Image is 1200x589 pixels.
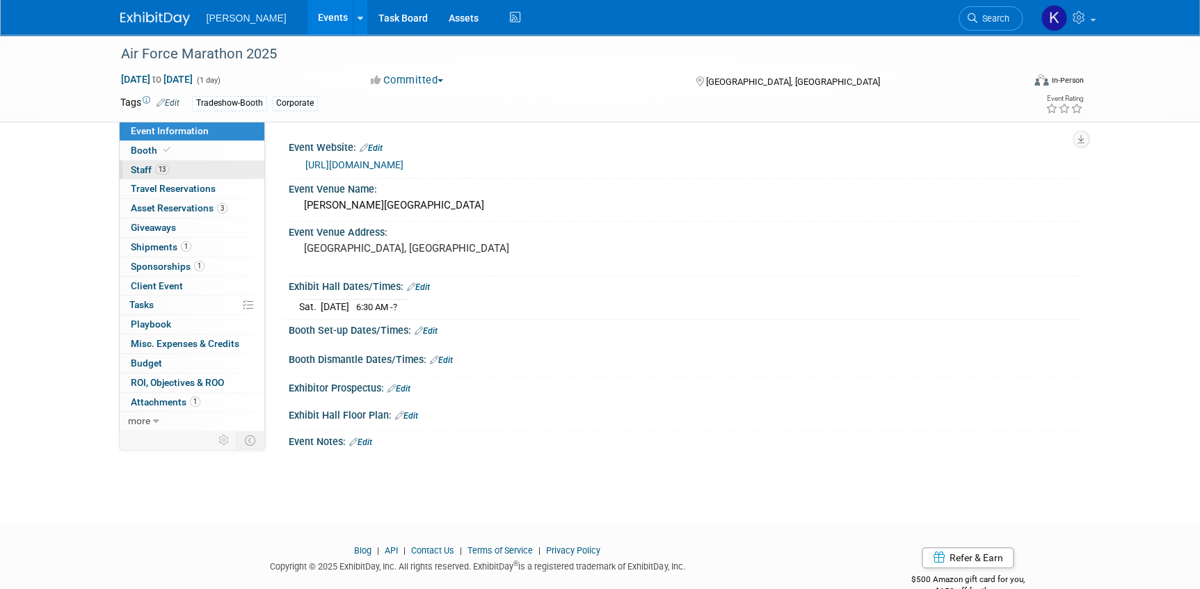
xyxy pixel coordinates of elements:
[131,164,169,175] span: Staff
[120,238,264,257] a: Shipments1
[116,42,1002,67] div: Air Force Marathon 2025
[150,74,163,85] span: to
[120,354,264,373] a: Budget
[120,557,835,573] div: Copyright © 2025 ExhibitDay, Inc. All rights reserved. ExhibitDay is a registered trademark of Ex...
[120,277,264,296] a: Client Event
[190,396,200,407] span: 1
[289,179,1080,196] div: Event Venue Name:
[131,396,200,408] span: Attachments
[289,320,1080,338] div: Booth Set-up Dates/Times:
[131,183,216,194] span: Travel Reservations
[415,326,438,336] a: Edit
[120,179,264,198] a: Travel Reservations
[131,318,171,330] span: Playbook
[289,349,1080,367] div: Booth Dismantle Dates/Times:
[128,415,150,426] span: more
[131,377,224,388] span: ROI, Objectives & ROO
[120,315,264,334] a: Playbook
[1041,5,1067,31] img: Kim Hansen
[131,357,162,369] span: Budget
[360,143,383,153] a: Edit
[922,547,1014,568] a: Refer & Earn
[385,545,398,556] a: API
[321,300,349,314] td: [DATE]
[120,12,190,26] img: ExhibitDay
[289,137,1080,155] div: Event Website:
[120,199,264,218] a: Asset Reservations3
[131,145,173,156] span: Booth
[120,95,179,111] td: Tags
[467,545,533,556] a: Terms of Service
[289,222,1080,239] div: Event Venue Address:
[387,384,410,394] a: Edit
[289,431,1080,449] div: Event Notes:
[411,545,454,556] a: Contact Us
[192,96,267,111] div: Tradeshow-Booth
[299,195,1070,216] div: [PERSON_NAME][GEOGRAPHIC_DATA]
[120,412,264,430] a: more
[289,405,1080,423] div: Exhibit Hall Floor Plan:
[941,72,1084,93] div: Event Format
[349,437,372,447] a: Edit
[430,355,453,365] a: Edit
[217,203,227,213] span: 3
[155,164,169,175] span: 13
[236,431,264,449] td: Toggle Event Tabs
[120,218,264,237] a: Giveaways
[120,373,264,392] a: ROI, Objectives & ROO
[400,545,409,556] span: |
[706,76,880,87] span: [GEOGRAPHIC_DATA], [GEOGRAPHIC_DATA]
[304,242,603,255] pre: [GEOGRAPHIC_DATA], [GEOGRAPHIC_DATA]
[120,141,264,160] a: Booth
[407,282,430,292] a: Edit
[354,545,371,556] a: Blog
[456,545,465,556] span: |
[194,261,205,271] span: 1
[393,302,397,312] span: ?
[212,431,237,449] td: Personalize Event Tab Strip
[120,122,264,140] a: Event Information
[163,146,170,154] i: Booth reservation complete
[120,334,264,353] a: Misc. Expenses & Credits
[1034,74,1048,86] img: Format-Inperson.png
[395,411,418,421] a: Edit
[120,73,193,86] span: [DATE] [DATE]
[289,276,1080,294] div: Exhibit Hall Dates/Times:
[959,6,1023,31] a: Search
[120,393,264,412] a: Attachments1
[129,299,154,310] span: Tasks
[131,280,183,291] span: Client Event
[977,13,1009,24] span: Search
[120,296,264,314] a: Tasks
[1050,75,1083,86] div: In-Person
[131,338,239,349] span: Misc. Expenses & Credits
[195,76,221,85] span: (1 day)
[131,241,191,252] span: Shipments
[305,159,403,170] a: [URL][DOMAIN_NAME]
[546,545,600,556] a: Privacy Policy
[181,241,191,252] span: 1
[131,125,209,136] span: Event Information
[131,222,176,233] span: Giveaways
[120,257,264,276] a: Sponsorships1
[374,545,383,556] span: |
[356,302,397,312] span: 6:30 AM -
[535,545,544,556] span: |
[157,98,179,108] a: Edit
[207,13,287,24] span: [PERSON_NAME]
[289,378,1080,396] div: Exhibitor Prospectus:
[131,261,205,272] span: Sponsorships
[272,96,318,111] div: Corporate
[513,560,518,567] sup: ®
[120,161,264,179] a: Staff13
[299,300,321,314] td: Sat.
[131,202,227,213] span: Asset Reservations
[1045,95,1082,102] div: Event Rating
[366,73,449,88] button: Committed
